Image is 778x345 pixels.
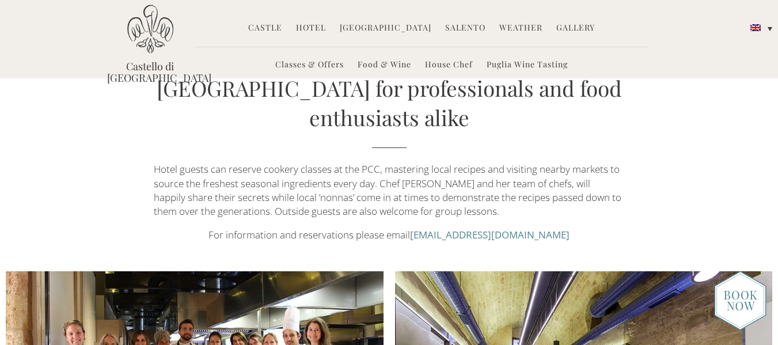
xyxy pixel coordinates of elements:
a: [EMAIL_ADDRESS][DOMAIN_NAME] [410,228,570,241]
a: Food & Wine [358,59,411,72]
a: House Chef [425,59,473,72]
a: Puglia Wine Tasting [487,59,568,72]
p: Hotel guests can reserve cookery classes at the PCC, mastering local recipes and visiting nearby ... [154,162,624,218]
a: Classes & Offers [275,59,344,72]
p: For information and reservations please email [154,228,624,242]
a: Castello di [GEOGRAPHIC_DATA] [107,60,193,84]
a: Hotel [296,22,326,35]
a: Castle [248,22,282,35]
a: [GEOGRAPHIC_DATA] [340,22,431,35]
a: Gallery [556,22,595,35]
h2: A unique cooking school in [GEOGRAPHIC_DATA] for professionals and food enthusiasts alike [154,43,624,148]
a: Weather [499,22,542,35]
a: Salento [445,22,485,35]
img: Castello di Ugento [127,5,173,54]
img: English [750,24,761,31]
img: new-booknow.png [714,271,766,331]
